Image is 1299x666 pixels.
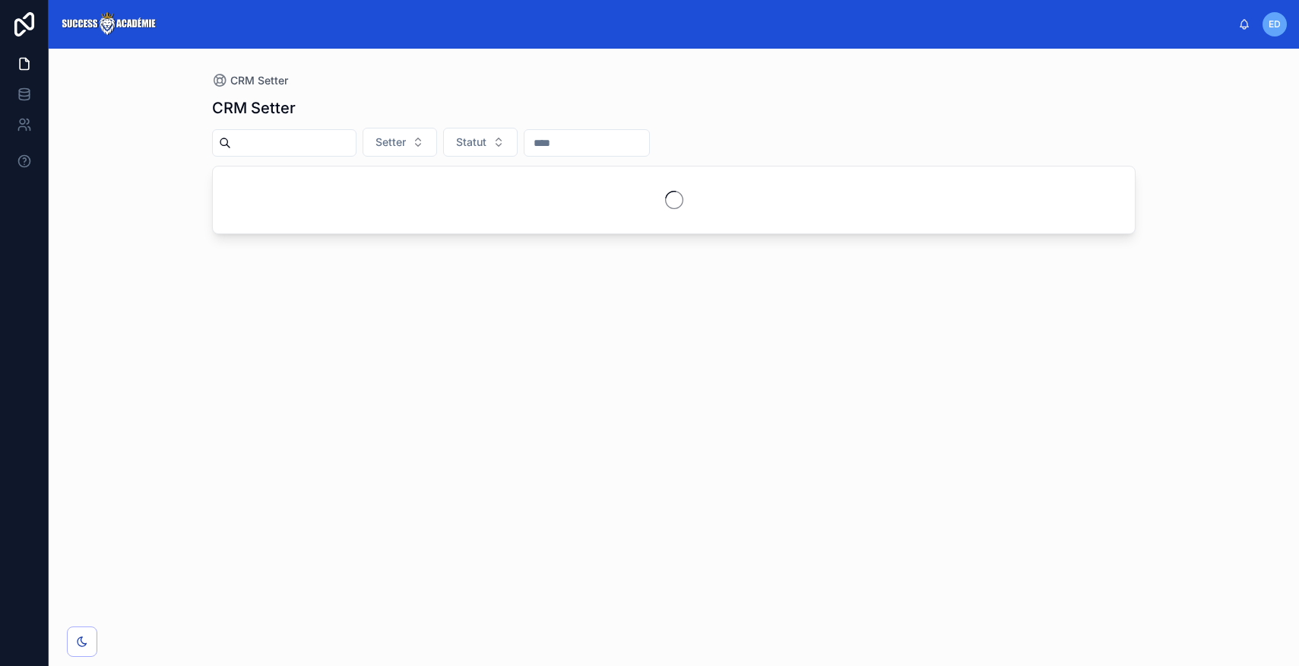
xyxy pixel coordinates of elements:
span: Setter [375,135,406,150]
span: CRM Setter [230,73,288,88]
span: Statut [456,135,486,150]
a: CRM Setter [212,73,288,88]
span: ED [1269,18,1281,30]
button: Select Button [363,128,437,157]
h1: CRM Setter [212,97,296,119]
button: Select Button [443,128,518,157]
img: App logo [61,12,156,36]
div: scrollable content [168,21,1238,27]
